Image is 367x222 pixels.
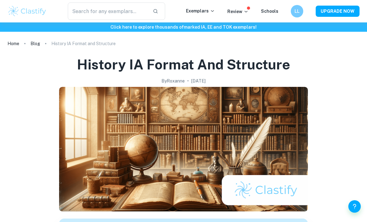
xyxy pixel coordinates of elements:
button: Help and Feedback [348,200,361,213]
a: Blog [30,39,40,48]
p: • [187,78,189,84]
p: Review [227,8,249,15]
input: Search for any exemplars... [68,2,148,20]
button: LL [291,5,303,17]
h1: History IA Format and Structure [77,55,290,74]
a: Schools [261,9,278,14]
img: Clastify logo [7,5,47,17]
a: Home [7,39,19,48]
h6: Click here to explore thousands of marked IA, EE and TOK exemplars ! [1,24,366,31]
p: Exemplars [186,7,215,14]
img: History IA Format and Structure cover image [59,87,308,211]
h2: By Roxanne [161,78,185,84]
h6: LL [294,8,301,15]
button: UPGRADE NOW [316,6,360,17]
p: History IA Format and Structure [51,40,116,47]
h2: [DATE] [191,78,206,84]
